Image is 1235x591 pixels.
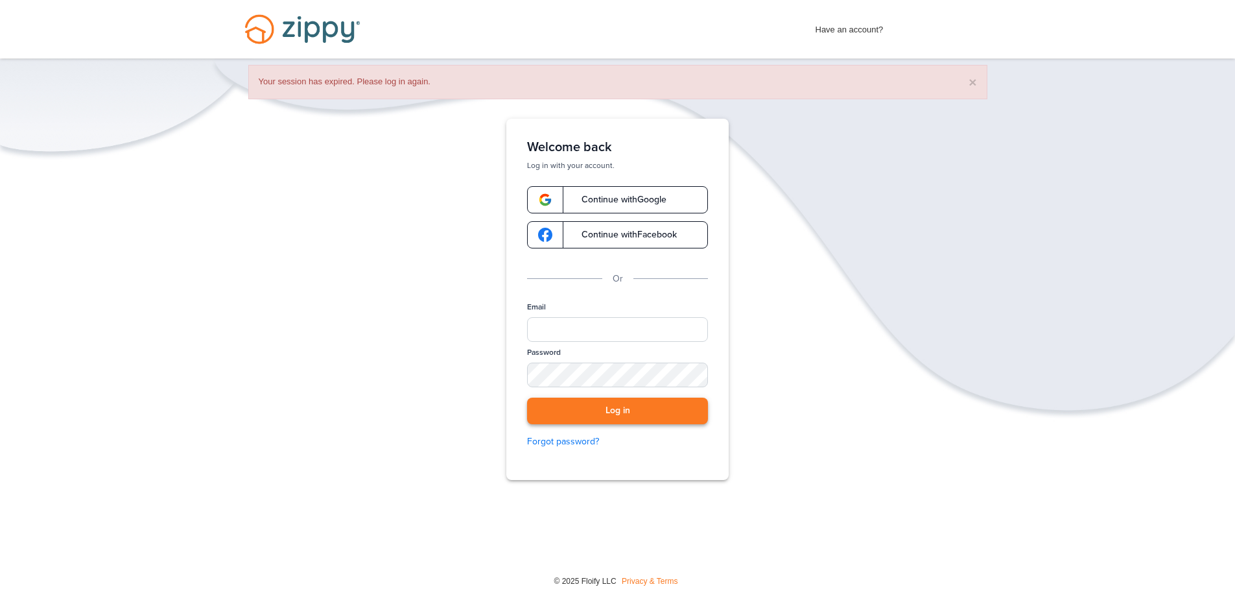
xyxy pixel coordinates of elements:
[527,160,708,171] p: Log in with your account.
[527,221,708,248] a: google-logoContinue withFacebook
[622,577,677,586] a: Privacy & Terms
[569,195,666,204] span: Continue with Google
[527,398,708,424] button: Log in
[527,302,546,313] label: Email
[248,65,987,99] div: Your session has expired. Please log in again.
[527,363,708,387] input: Password
[527,435,708,449] a: Forgot password?
[527,186,708,213] a: google-logoContinue withGoogle
[538,193,552,207] img: google-logo
[527,317,708,342] input: Email
[816,16,884,37] span: Have an account?
[969,75,976,89] button: ×
[538,228,552,242] img: google-logo
[554,577,616,586] span: © 2025 Floify LLC
[569,230,677,239] span: Continue with Facebook
[613,272,623,286] p: Or
[527,139,708,155] h1: Welcome back
[527,347,561,358] label: Password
